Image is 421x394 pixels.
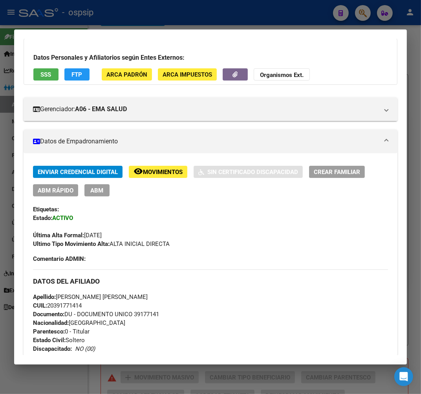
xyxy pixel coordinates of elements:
span: Crear Familiar [314,169,360,176]
strong: A06 - EMA SALUD [75,104,127,114]
span: Movimientos [143,169,183,176]
span: ABM Rápido [38,187,73,194]
span: Enviar Credencial Digital [38,169,118,176]
button: ABM Rápido [33,184,78,196]
strong: Discapacitado: [33,345,72,352]
button: Organismos Ext. [254,68,310,81]
button: Sin Certificado Discapacidad [194,166,303,178]
span: M [33,354,53,361]
strong: Etiquetas: [33,206,59,213]
button: ABM [84,184,110,196]
mat-expansion-panel-header: Datos de Empadronamiento [24,130,397,153]
strong: Apellido: [33,293,56,301]
mat-icon: remove_red_eye [134,167,143,176]
button: ARCA Padrón [102,68,152,81]
strong: Parentesco: [33,328,65,335]
button: Enviar Credencial Digital [33,166,123,178]
span: 0 - Titular [33,328,90,335]
mat-panel-title: Gerenciador: [33,104,379,114]
span: SSS [41,71,51,78]
strong: Documento: [33,311,64,318]
i: NO (00) [75,345,95,352]
h3: DATOS DEL AFILIADO [33,277,388,286]
span: ARCA Padrón [106,71,147,78]
h3: Datos Personales y Afiliatorios según Entes Externos: [33,53,388,62]
span: Sin Certificado Discapacidad [207,169,298,176]
span: DU - DOCUMENTO UNICO 39177141 [33,311,159,318]
strong: Sexo: [33,354,48,361]
span: 20391771414 [33,302,82,309]
strong: Estado Civil: [33,337,66,344]
mat-expansion-panel-header: Gerenciador:A06 - EMA SALUD [24,97,397,121]
button: Crear Familiar [309,166,365,178]
strong: Organismos Ext. [260,71,304,79]
span: [DATE] [33,232,102,239]
button: FTP [64,68,90,81]
strong: ACTIVO [52,214,73,222]
mat-panel-title: Datos de Empadronamiento [33,137,379,146]
span: [GEOGRAPHIC_DATA] [33,319,125,326]
button: ARCA Impuestos [158,68,217,81]
strong: Comentario ADMIN: [33,255,86,262]
span: ARCA Impuestos [163,71,212,78]
button: SSS [33,68,59,81]
button: Movimientos [129,166,187,178]
div: Open Intercom Messenger [394,367,413,386]
span: ALTA INICIAL DIRECTA [33,240,170,247]
strong: Última Alta Formal: [33,232,84,239]
strong: Nacionalidad: [33,319,69,326]
span: [PERSON_NAME] [PERSON_NAME] [33,293,148,301]
span: ABM [91,187,104,194]
span: Soltero [33,337,85,344]
strong: CUIL: [33,302,47,309]
strong: Estado: [33,214,52,222]
strong: Ultimo Tipo Movimiento Alta: [33,240,110,247]
span: FTP [72,71,82,78]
